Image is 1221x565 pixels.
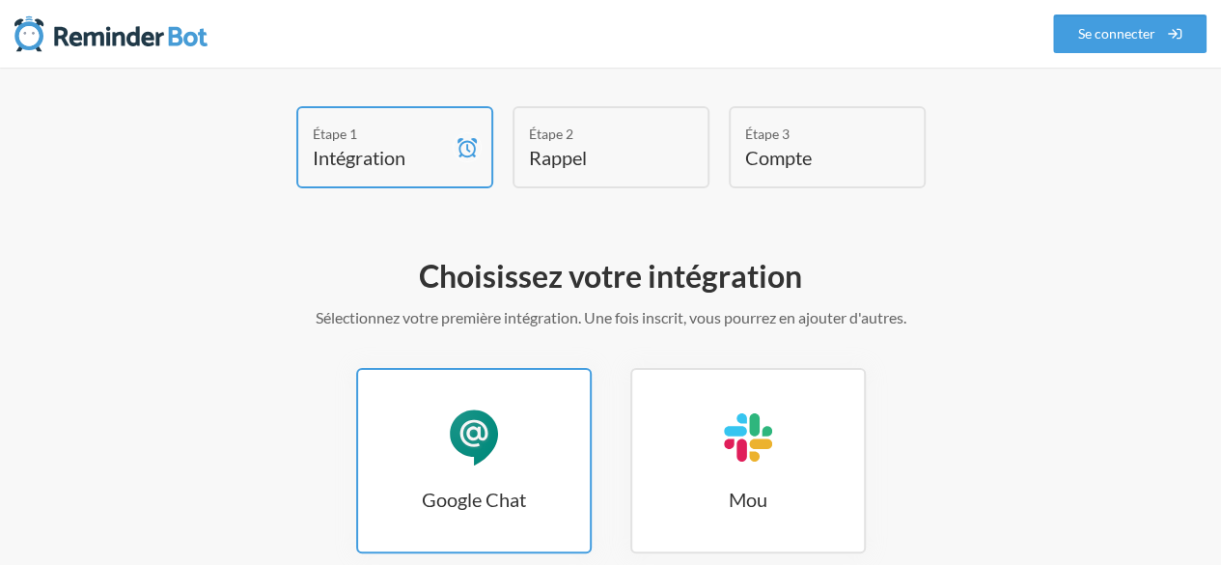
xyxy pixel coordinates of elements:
font: Choisissez votre intégration [419,257,802,295]
a: Se connecter [1053,14,1207,53]
font: Étape 1 [313,126,357,142]
font: Compte [745,146,812,169]
font: Rappel [529,146,587,169]
font: Sélectionnez votre première intégration. Une fois inscrit, vous pourrez en ajouter d'autres. [316,308,906,326]
font: Étape 3 [745,126,790,142]
font: Intégration [313,146,405,169]
font: Étape 2 [529,126,573,142]
font: Se connecter [1078,26,1155,42]
font: Google Chat [422,488,526,511]
img: Bot de rappel [14,14,208,53]
font: Mou [729,488,767,511]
